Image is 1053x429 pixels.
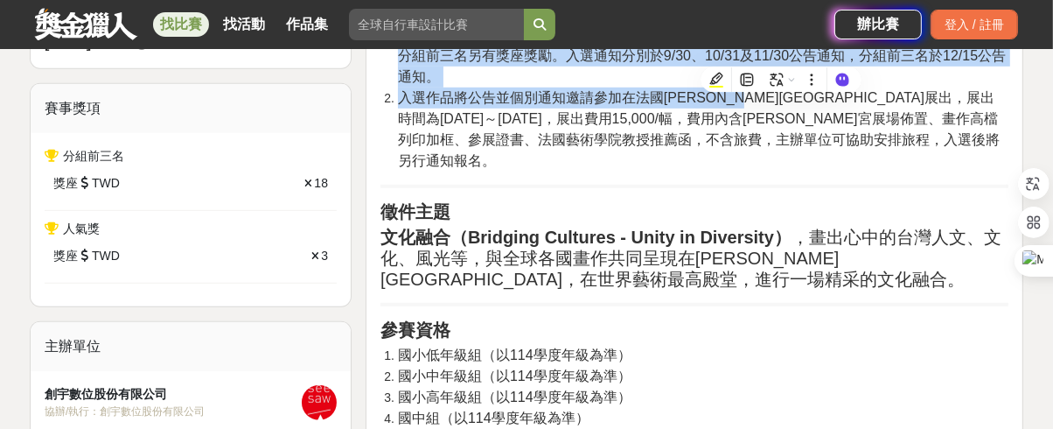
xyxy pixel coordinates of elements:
span: 入選作品將公告並個別通知邀請參加在法國[PERSON_NAME][GEOGRAPHIC_DATA]展出，展出時間為[DATE]～[DATE]，展出費用15,000/幅，費用內含[PERSON_N... [398,90,1000,168]
span: TWD [92,174,120,193]
a: 找活動 [216,12,272,37]
div: 登入 / 註冊 [931,10,1018,39]
div: 賽事獎項 [31,84,351,133]
span: 18 [314,176,328,190]
div: 協辦/執行： 創宇數位股份有限公司 [45,404,302,419]
strong: 徵件主題 [380,202,450,222]
span: 3 [321,249,328,263]
input: 全球自行車設計比賽 [349,9,524,40]
span: TWD [92,247,120,265]
strong: 文化融合（Bridging Cultures - Unity in Diversity） [380,228,791,247]
span: 國中組（以114學度年級為準） [398,411,589,425]
span: 國小中年級組（以114學度年級為準） [398,369,631,383]
h2: ，畫出心中的台灣人文、文化、風光等，與全球各國畫作共同呈現在[PERSON_NAME][GEOGRAPHIC_DATA]，在世界藝術最高殿堂，進行一場精采的文化融合。 [380,227,1008,290]
div: 創宇數位股份有限公司 [45,385,302,404]
span: 人氣獎 [63,222,100,236]
span: 獎座 [53,247,78,265]
a: 辦比賽 [834,10,922,39]
div: 主辦單位 [31,322,351,371]
span: 國小低年級組（以114學度年級為準） [398,348,631,362]
span: 國小高年級組（以114學度年級為準） [398,390,631,404]
a: 作品集 [279,12,335,37]
strong: 參賽資格 [380,320,450,340]
span: 分組前三名 [63,149,124,163]
span: 獎座 [53,174,78,193]
a: 找比賽 [153,12,209,37]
